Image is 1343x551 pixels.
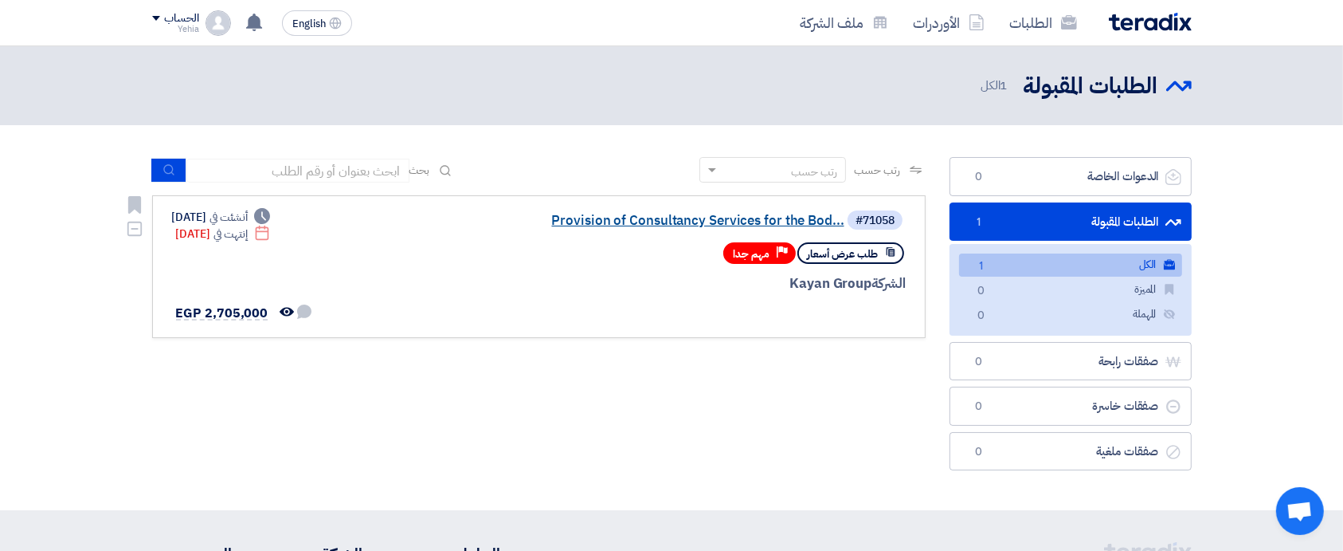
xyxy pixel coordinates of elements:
span: طلب عرض أسعار [807,246,878,262]
span: 1 [969,214,989,230]
a: Open chat [1276,487,1324,535]
div: #71058 [856,215,895,226]
a: الكل [959,254,1182,277]
img: Teradix logo [1109,13,1192,31]
span: 0 [972,283,991,300]
a: الطلبات [997,4,1090,41]
span: 1 [1000,77,1008,94]
a: ملف الشركة [788,4,901,41]
a: المميزة [959,278,1182,301]
span: الكل [981,77,1011,95]
a: صفقات ملغية0 [949,432,1192,471]
div: [DATE] [176,226,271,242]
a: المهملة [959,303,1182,326]
span: أنشئت في [209,209,248,226]
div: Kayan Group [523,274,906,294]
a: Provision of Consultancy Services for the Bod... [526,214,844,228]
a: الطلبات المقبولة1 [949,203,1192,242]
div: رتب حسب [791,163,837,180]
span: English [292,18,326,30]
span: إنتهت في [213,226,248,242]
a: الدعوات الخاصة0 [949,157,1192,196]
span: الشركة [871,274,906,293]
span: 0 [969,444,989,460]
div: [DATE] [172,209,271,226]
span: EGP 2,705,000 [176,304,268,323]
h2: الطلبات المقبولة [1024,71,1158,102]
span: 0 [969,399,989,415]
button: English [282,10,352,36]
a: صفقات خاسرة0 [949,387,1192,426]
span: 0 [969,169,989,185]
input: ابحث بعنوان أو رقم الطلب [186,159,409,183]
a: الأوردرات [901,4,997,41]
span: 0 [972,308,991,325]
span: 0 [969,354,989,370]
span: مهم جدا [733,246,769,262]
img: profile_test.png [206,10,231,36]
div: الحساب [165,12,199,26]
a: صفقات رابحة0 [949,342,1192,381]
span: 1 [972,258,991,275]
span: رتب حسب [854,162,899,179]
div: Yehia [152,25,199,33]
span: بحث [409,162,430,179]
